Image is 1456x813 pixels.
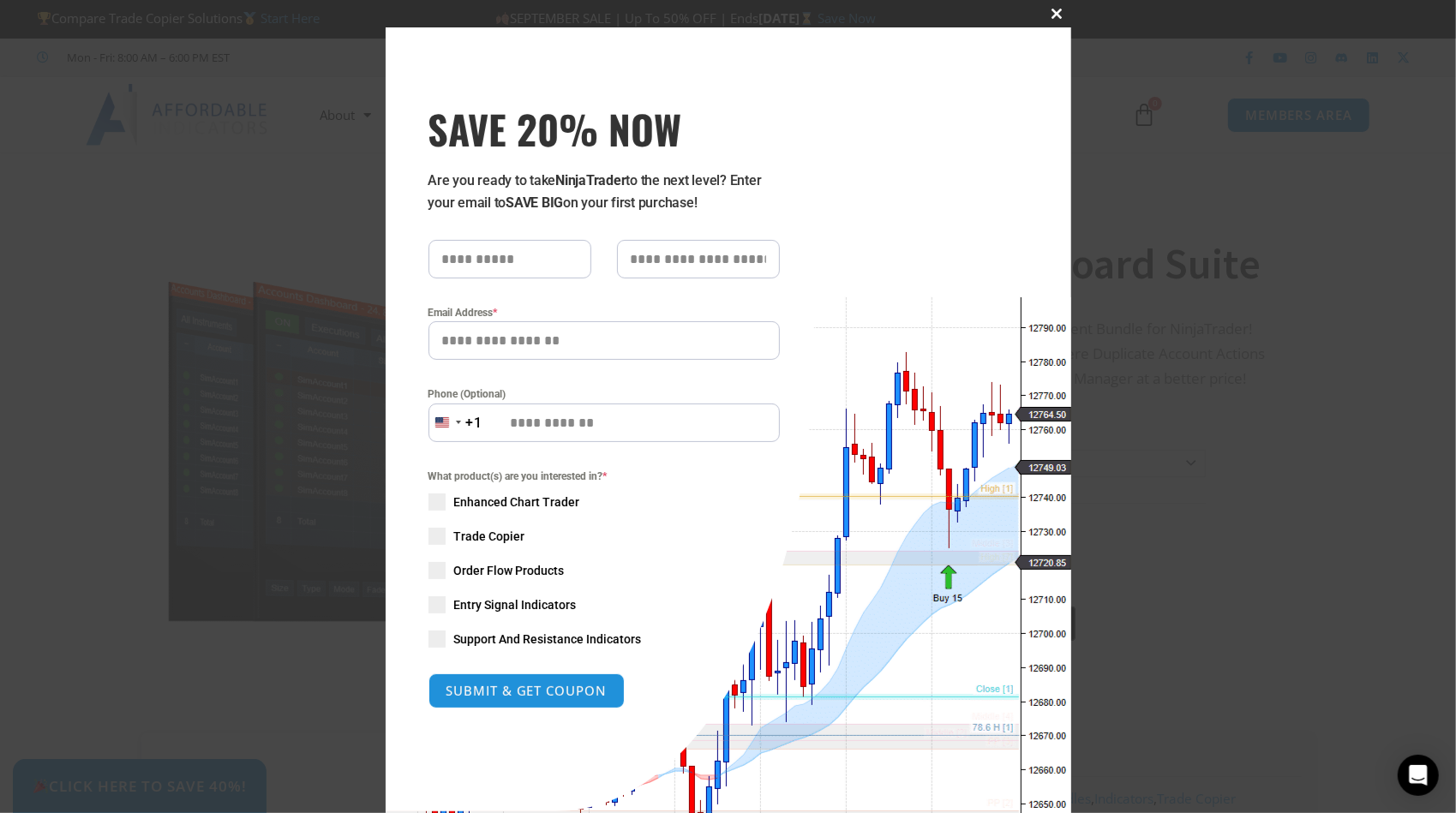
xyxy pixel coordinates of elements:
strong: SAVE BIG [506,194,563,211]
label: Support And Resistance Indicators [428,631,780,648]
span: Entry Signal Indicators [454,596,577,613]
span: What product(s) are you interested in? [428,468,780,485]
label: Order Flow Products [428,562,780,579]
strong: NinjaTrader [555,172,626,188]
h3: SAVE 20% NOW [428,105,780,152]
span: Trade Copier [454,528,525,545]
button: SUBMIT & GET COUPON [428,673,625,708]
p: Are you ready to take to the next level? Enter your email to on your first purchase! [428,170,780,214]
div: Open Intercom Messenger [1398,755,1439,796]
label: Phone (Optional) [428,386,780,403]
div: +1 [466,412,483,434]
label: Entry Signal Indicators [428,596,780,613]
button: Selected country [428,404,483,442]
span: Order Flow Products [454,562,565,579]
label: Email Address [428,304,780,321]
span: Enhanced Chart Trader [454,493,580,511]
span: Support And Resistance Indicators [454,631,642,648]
label: Trade Copier [428,528,780,545]
label: Enhanced Chart Trader [428,493,780,511]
